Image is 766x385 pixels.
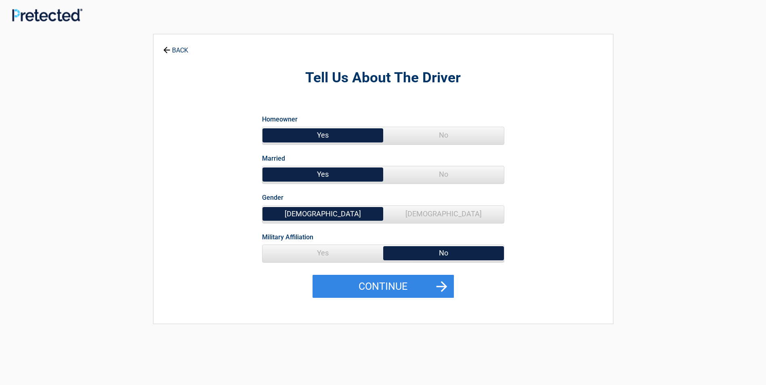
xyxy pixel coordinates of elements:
[262,192,283,203] label: Gender
[12,8,82,21] img: Main Logo
[383,245,504,261] span: No
[383,206,504,222] span: [DEMOGRAPHIC_DATA]
[383,127,504,143] span: No
[262,206,383,222] span: [DEMOGRAPHIC_DATA]
[198,69,569,88] h2: Tell Us About The Driver
[162,40,190,54] a: BACK
[262,127,383,143] span: Yes
[262,245,383,261] span: Yes
[383,166,504,182] span: No
[262,153,285,164] label: Married
[262,232,313,243] label: Military Affiliation
[262,114,298,125] label: Homeowner
[313,275,454,298] button: Continue
[262,166,383,182] span: Yes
